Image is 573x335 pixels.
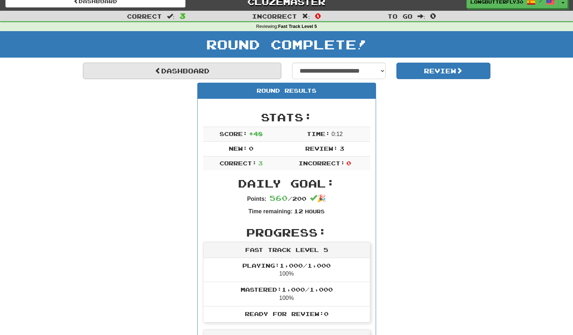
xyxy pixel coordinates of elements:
[346,160,351,166] span: 0
[340,145,344,152] span: 3
[247,196,266,202] strong: Points:
[242,262,331,269] span: Playing: 1,000 / 1,000
[307,130,330,137] span: Time:
[302,13,310,19] span: :
[249,130,263,137] span: + 48
[332,131,343,137] span: 0 : 12
[305,145,338,152] span: Review:
[278,24,317,29] strong: Fast Track Level 5
[418,13,425,19] span: :
[179,11,186,20] span: 3
[203,242,370,258] div: Fast Track Level 5
[219,130,247,137] span: Score:
[396,63,490,79] button: Review
[430,11,436,20] span: 0
[229,145,247,152] span: New:
[315,11,321,20] span: 0
[203,258,370,282] li: 100%
[310,194,326,202] span: 🎉
[167,13,175,19] span: :
[3,37,570,52] h1: Round Complete!
[241,286,333,293] span: Mastered: 1,000 / 1,000
[387,13,413,20] span: To go
[252,13,297,20] span: Incorrect
[203,178,370,189] h2: Daily Goal:
[203,227,370,238] h2: Progress:
[198,83,376,99] div: Round Results
[258,160,263,166] span: 3
[270,194,288,202] span: 560
[249,145,253,152] span: 0
[294,208,303,214] span: 12
[298,160,345,166] span: Incorrect:
[305,208,325,214] small: Hours
[219,160,257,166] span: Correct:
[203,111,370,123] h2: Stats:
[83,63,281,79] a: Dashboard
[127,13,162,20] span: Correct
[270,195,306,202] span: / 200
[248,208,292,214] strong: Time remaining:
[245,310,329,317] span: Ready for Review: 0
[203,282,370,306] li: 100%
